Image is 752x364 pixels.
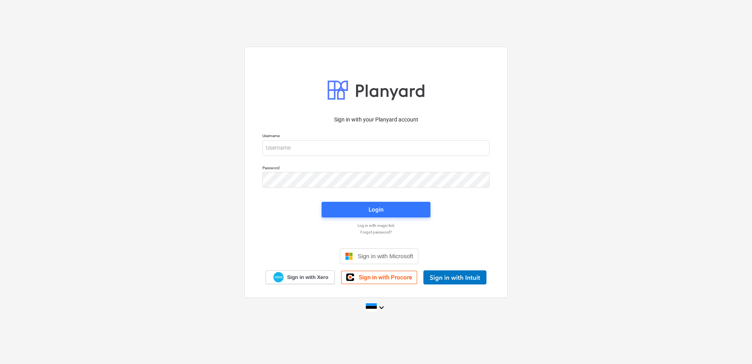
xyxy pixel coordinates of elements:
[369,205,383,215] div: Login
[262,133,490,140] p: Username
[266,270,335,284] a: Sign in with Xero
[341,271,417,284] a: Sign in with Procore
[359,274,412,281] span: Sign in with Procore
[262,116,490,124] p: Sign in with your Planyard account
[273,272,284,283] img: Xero logo
[287,274,328,281] span: Sign in with Xero
[262,165,490,172] p: Password
[258,230,493,235] a: Forgot password?
[262,140,490,156] input: Username
[345,252,353,260] img: Microsoft logo
[322,202,430,217] button: Login
[358,253,413,259] span: Sign in with Microsoft
[258,223,493,228] a: Log in with magic link
[377,303,386,312] i: keyboard_arrow_down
